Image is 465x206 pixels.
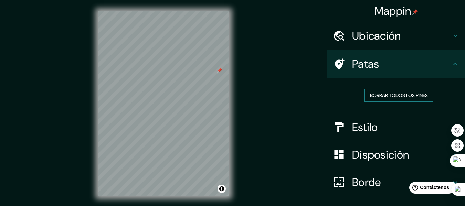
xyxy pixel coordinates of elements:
font: Mappin [374,4,411,18]
canvas: Mapa [98,11,229,196]
iframe: Lanzador de widgets de ayuda [404,179,457,198]
div: Ubicación [327,22,465,50]
font: Estilo [352,120,378,134]
font: Borde [352,175,381,189]
font: Disposición [352,148,409,162]
font: Patas [352,57,379,71]
img: pin-icon.png [412,9,418,15]
font: Borrar todos los pines [370,92,428,98]
div: Disposición [327,141,465,169]
button: Activar o desactivar atribución [218,185,226,193]
div: Estilo [327,113,465,141]
div: Patas [327,50,465,78]
button: Borrar todos los pines [364,89,433,102]
div: Borde [327,169,465,196]
font: Ubicación [352,29,401,43]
